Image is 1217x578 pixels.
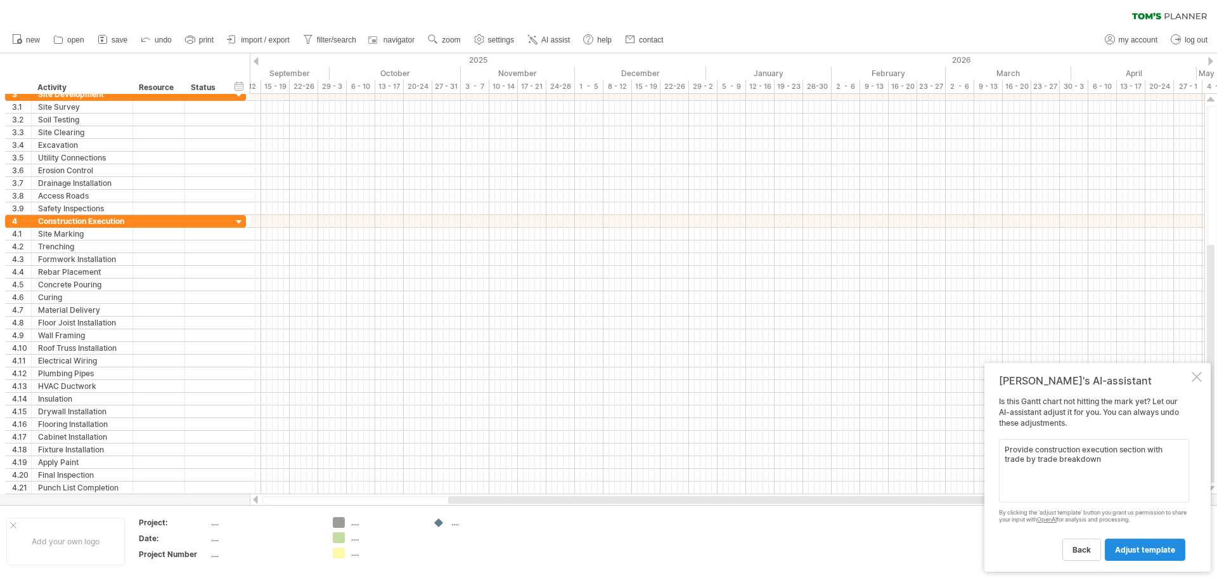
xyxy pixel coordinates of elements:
div: Formwork Installation [38,253,126,265]
div: 22-26 [660,80,689,93]
div: Cabinet Installation [38,431,126,443]
div: March 2026 [946,67,1071,80]
div: November 2025 [461,67,575,80]
a: navigator [366,32,418,48]
div: 17 - 21 [518,80,546,93]
div: Roof Truss Installation [38,342,126,354]
a: AI assist [524,32,574,48]
div: 16 - 20 [889,80,917,93]
div: 4.17 [12,431,31,443]
div: Is this Gantt chart not hitting the mark yet? Let our AI-assistant adjust it for you. You can alw... [999,397,1189,560]
a: open [50,32,88,48]
div: 4.4 [12,266,31,278]
div: October 2025 [330,67,461,80]
div: Safety Inspections [38,202,126,214]
div: .... [351,548,420,558]
div: 23 - 27 [917,80,946,93]
div: Apply Paint [38,456,126,468]
div: Site Development [38,88,126,100]
a: new [9,32,44,48]
div: Floor Joist Installation [38,317,126,329]
div: 27 - 1 [1174,80,1202,93]
div: .... [211,517,318,528]
div: Project Number [139,549,209,560]
div: 4.2 [12,240,31,253]
span: help [597,36,612,44]
span: my account [1119,36,1157,44]
a: print [182,32,217,48]
div: 15 - 19 [632,80,660,93]
div: Curing [38,291,126,303]
div: Add your own logo [6,518,125,565]
div: 3 [12,88,31,100]
div: Excavation [38,139,126,151]
div: 4.18 [12,443,31,456]
div: 4.20 [12,469,31,481]
span: import / export [241,36,290,44]
div: Site Marking [38,228,126,240]
div: 3.4 [12,139,31,151]
div: 4 [12,215,31,227]
a: undo [138,32,176,48]
div: 3.8 [12,190,31,202]
div: By clicking the 'adjust template' button you grant us permission to share your input with for ana... [999,509,1189,523]
div: 4.7 [12,304,31,316]
div: 27 - 31 [432,80,461,93]
div: Drainage Installation [38,177,126,189]
div: 4.6 [12,291,31,303]
div: 9 - 13 [974,80,1003,93]
div: 29 - 2 [689,80,718,93]
div: 15 - 19 [261,80,290,93]
div: 24-28 [546,80,575,93]
div: Wall Framing [38,329,126,341]
div: 13 - 17 [1117,80,1145,93]
div: Final Inspection [38,469,126,481]
span: back [1072,545,1091,555]
div: 4.16 [12,418,31,430]
div: Activity [37,81,126,94]
div: 4.3 [12,253,31,265]
a: help [580,32,615,48]
div: 3.3 [12,126,31,138]
div: Site Clearing [38,126,126,138]
div: Trenching [38,240,126,253]
div: Concrete Pouring [38,279,126,291]
div: Insulation [38,393,126,405]
div: Fixture Installation [38,443,126,456]
div: Plumbing Pipes [38,367,126,379]
span: zoom [442,36,460,44]
div: 16 - 20 [1003,80,1031,93]
a: filter/search [300,32,360,48]
span: save [112,36,127,44]
div: 4.8 [12,317,31,329]
a: zoom [425,32,464,48]
div: Material Delivery [38,304,126,316]
div: 20-24 [1145,80,1174,93]
div: 3.5 [12,152,31,164]
div: 4.11 [12,355,31,367]
div: 4.9 [12,329,31,341]
span: adjust template [1115,545,1175,555]
a: log out [1168,32,1211,48]
div: 22-26 [290,80,318,93]
span: navigator [383,36,415,44]
div: 13 - 17 [375,80,404,93]
div: Flooring Installation [38,418,126,430]
div: 20-24 [404,80,432,93]
div: September 2025 [204,67,330,80]
div: Soil Testing [38,114,126,126]
a: settings [471,32,518,48]
div: Date: [139,533,209,544]
div: 1 - 5 [575,80,603,93]
div: Rebar Placement [38,266,126,278]
div: 6 - 10 [347,80,375,93]
div: 4.13 [12,380,31,392]
div: 12 - 16 [746,80,775,93]
div: 29 - 3 [318,80,347,93]
div: Drywall Installation [38,405,126,417]
div: Erosion Control [38,164,126,176]
div: .... [211,549,318,560]
div: 3.1 [12,101,31,113]
a: OpenAI [1037,516,1057,523]
div: Utility Connections [38,152,126,164]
